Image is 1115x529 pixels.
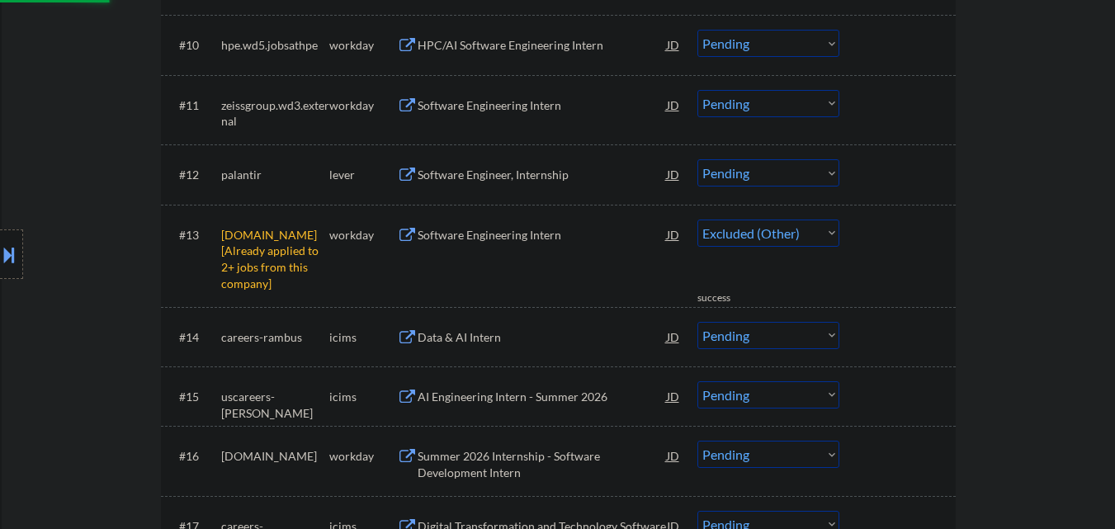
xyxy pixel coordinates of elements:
div: JD [665,441,682,470]
div: workday [329,227,397,243]
div: success [697,291,763,305]
div: JD [665,30,682,59]
div: HPC/AI Software Engineering Intern [418,37,667,54]
div: workday [329,37,397,54]
div: JD [665,322,682,352]
div: Summer 2026 Internship - Software Development Intern [418,448,667,480]
div: hpe.wd5.jobsathpe [221,37,329,54]
div: Software Engineer, Internship [418,167,667,183]
div: zeissgroup.wd3.external [221,97,329,130]
div: lever [329,167,397,183]
div: Data & AI Intern [418,329,667,346]
div: #10 [179,37,208,54]
div: workday [329,97,397,114]
div: AI Engineering Intern - Summer 2026 [418,389,667,405]
div: icims [329,389,397,405]
div: #11 [179,97,208,114]
div: icims [329,329,397,346]
div: JD [665,220,682,249]
div: JD [665,159,682,189]
div: JD [665,90,682,120]
div: Software Engineering Intern [418,227,667,243]
div: #16 [179,448,208,465]
div: workday [329,448,397,465]
div: Software Engineering Intern [418,97,667,114]
div: JD [665,381,682,411]
div: [DOMAIN_NAME] [221,448,329,465]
